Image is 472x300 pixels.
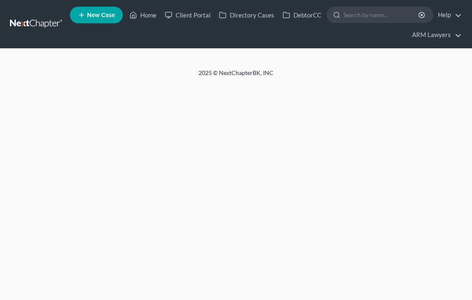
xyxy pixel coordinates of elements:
[36,69,436,84] div: 2025 © NextChapterBK, INC
[215,7,278,22] a: Directory Cases
[161,7,215,22] a: Client Portal
[87,12,115,18] span: New Case
[434,7,462,22] a: Help
[125,7,161,22] a: Home
[343,7,420,22] input: Search by name...
[408,27,462,42] a: ARM Lawyers
[278,7,325,22] a: DebtorCC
